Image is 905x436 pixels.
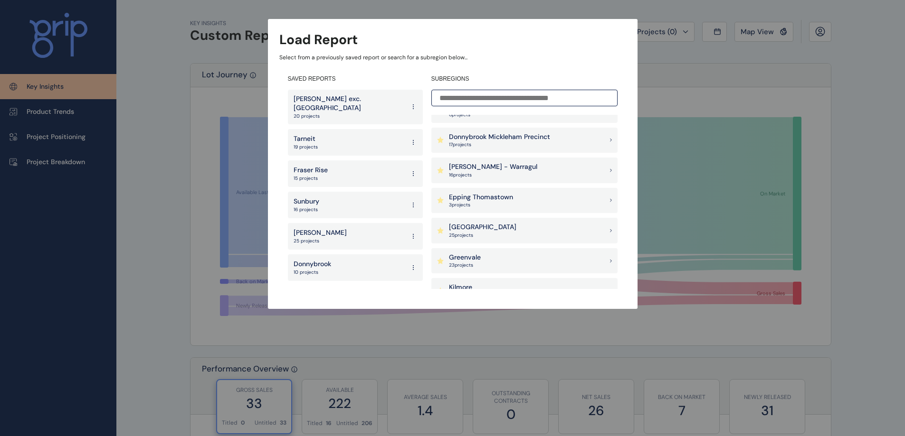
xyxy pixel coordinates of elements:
[294,166,328,175] p: Fraser Rise
[279,30,358,49] h3: Load Report
[294,269,331,276] p: 10 projects
[294,144,318,150] p: 19 projects
[449,202,513,208] p: 3 project s
[294,134,318,144] p: Tarneit
[449,141,550,148] p: 17 project s
[294,260,331,269] p: Donnybrook
[279,54,626,62] p: Select from a previously saved report or search for a subregion below...
[449,223,516,232] p: [GEOGRAPHIC_DATA]
[449,232,516,239] p: 25 project s
[449,193,513,202] p: Epping Thomastown
[294,206,319,213] p: 16 projects
[449,172,537,178] p: 16 project s
[449,132,550,142] p: Donnybrook Mickleham Precinct
[431,75,618,83] h4: SUBREGIONS
[294,94,405,113] p: [PERSON_NAME] exc. [GEOGRAPHIC_DATA]
[294,238,347,244] p: 25 projects
[294,175,328,182] p: 15 projects
[294,228,347,238] p: [PERSON_NAME]
[288,75,423,83] h4: SAVED REPORTS
[449,262,481,269] p: 23 project s
[449,253,481,262] p: Greenvale
[449,283,472,292] p: Kilmore
[294,197,319,206] p: Sunbury
[449,111,488,118] p: 6 project s
[449,162,537,172] p: [PERSON_NAME] - Warragul
[294,113,405,120] p: 20 projects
